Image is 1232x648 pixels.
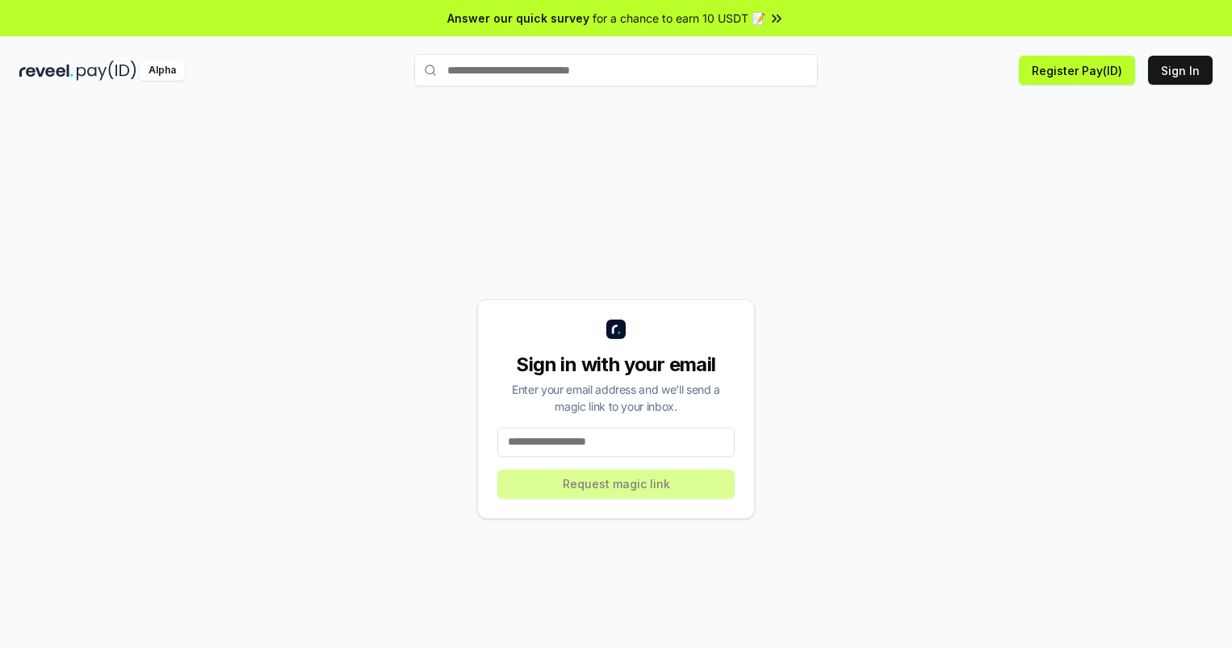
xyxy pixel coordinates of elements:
img: logo_small [606,320,626,339]
img: pay_id [77,61,136,81]
div: Enter your email address and we’ll send a magic link to your inbox. [497,381,735,415]
span: for a chance to earn 10 USDT 📝 [593,10,765,27]
button: Register Pay(ID) [1019,56,1135,85]
div: Sign in with your email [497,352,735,378]
button: Sign In [1148,56,1213,85]
div: Alpha [140,61,185,81]
img: reveel_dark [19,61,73,81]
span: Answer our quick survey [447,10,589,27]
